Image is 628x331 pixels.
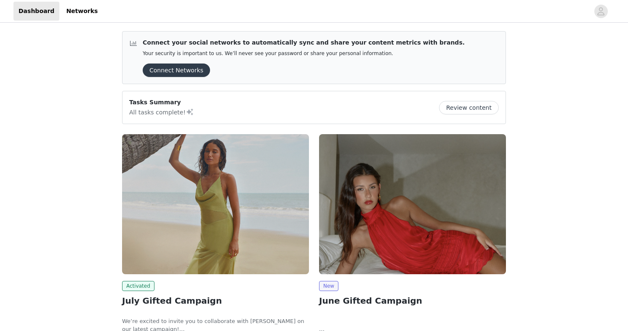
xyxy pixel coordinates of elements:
a: Networks [61,2,103,21]
img: Peppermayo AUS [122,134,309,274]
p: Your security is important to us. We’ll never see your password or share your personal information. [143,50,465,57]
img: Peppermayo AUS [319,134,506,274]
button: Connect Networks [143,64,210,77]
div: avatar [597,5,605,18]
h2: July Gifted Campaign [122,294,309,307]
span: New [319,281,338,291]
button: Review content [439,101,499,114]
a: Dashboard [13,2,59,21]
p: Tasks Summary [129,98,194,107]
p: Connect your social networks to automatically sync and share your content metrics with brands. [143,38,465,47]
p: All tasks complete! [129,107,194,117]
span: Activated [122,281,154,291]
h2: June Gifted Campaign [319,294,506,307]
